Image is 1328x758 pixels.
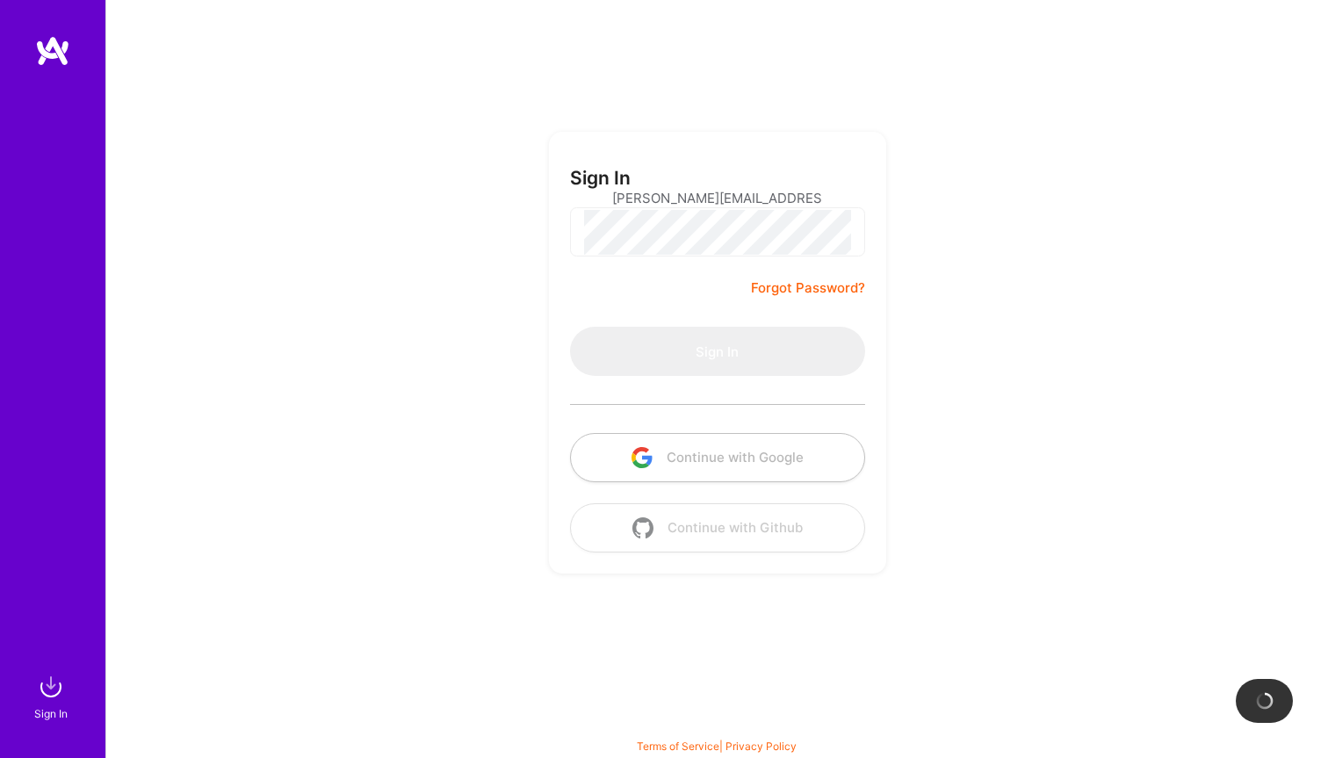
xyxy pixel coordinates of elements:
img: loading [1256,692,1274,710]
a: Terms of Service [637,740,719,753]
img: icon [632,517,653,538]
button: Continue with Google [570,433,865,482]
a: Forgot Password? [751,278,865,299]
div: © 2025 ATeams Inc., All rights reserved. [105,705,1328,749]
a: Privacy Policy [725,740,797,753]
span: | [637,740,797,753]
img: sign in [33,669,69,704]
button: Sign In [570,327,865,376]
button: Continue with Github [570,503,865,552]
img: icon [632,447,653,468]
img: logo [35,35,70,67]
a: sign inSign In [37,669,69,723]
h3: Sign In [570,167,631,189]
input: Email... [612,176,823,220]
div: Sign In [34,704,68,723]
